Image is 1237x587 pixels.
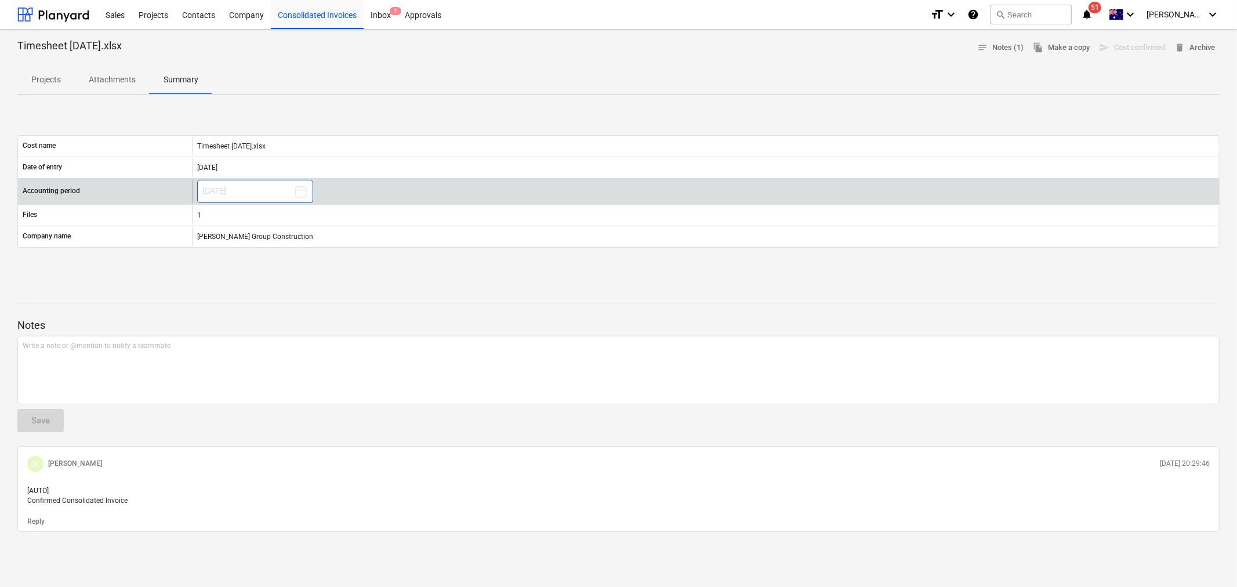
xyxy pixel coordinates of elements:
p: Cost name [23,141,56,151]
span: [AUTO] Confirmed Consolidated Invoice [27,487,128,505]
span: notes [977,42,988,53]
p: Timesheet [DATE].xlsx [17,39,122,53]
p: Files [23,210,37,220]
span: [PERSON_NAME] [1147,10,1205,19]
button: Archive [1170,39,1220,57]
span: Notes (1) [977,41,1024,55]
i: keyboard_arrow_down [1206,8,1220,21]
p: [DATE] 20:29:46 [1160,459,1210,469]
div: John Keane [27,456,43,472]
p: Company name [23,231,71,241]
button: Search [991,5,1072,24]
span: Archive [1174,41,1215,55]
span: 1 [390,7,401,15]
div: [DATE] [192,158,1219,177]
span: JK [31,459,40,469]
p: Summary [164,74,198,86]
i: keyboard_arrow_down [1123,8,1137,21]
button: Notes (1) [973,39,1028,57]
button: Make a copy [1028,39,1094,57]
p: [PERSON_NAME] [48,459,102,469]
p: Attachments [89,74,136,86]
span: 51 [1089,2,1101,13]
p: Accounting period [23,186,80,196]
div: [PERSON_NAME] Group Construction [192,227,1219,246]
p: Notes [17,318,1220,332]
i: Knowledge base [967,8,979,21]
button: Reply [27,517,45,527]
span: file_copy [1033,42,1043,53]
div: Timesheet [DATE].xlsx [192,137,1219,155]
i: notifications [1081,8,1093,21]
span: Make a copy [1033,41,1090,55]
div: 1 [192,206,1219,224]
p: Projects [31,74,61,86]
span: delete [1174,42,1185,53]
span: search [996,10,1005,19]
p: Date of entry [23,162,62,172]
button: [DATE] [197,180,313,203]
i: format_size [930,8,944,21]
i: keyboard_arrow_down [944,8,958,21]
